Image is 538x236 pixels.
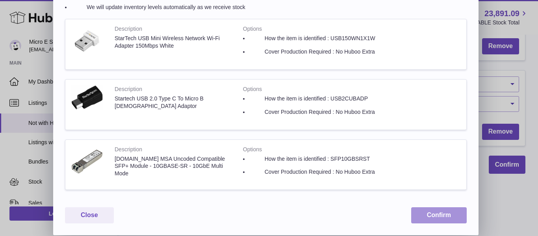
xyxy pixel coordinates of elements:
[109,140,237,190] td: [DOMAIN_NAME] MSA Uncoded Compatible SFP+ Module - 10GBASE-SR - 10GbE Multi Mode
[249,108,388,116] li: Cover Production Required : No Huboo Extra
[243,146,388,155] strong: Options
[71,25,103,57] img: $_57.JPG
[249,168,388,176] li: Cover Production Required : No Huboo Extra
[71,4,467,11] li: We will update inventory levels automatically as we receive stock
[65,207,114,223] button: Close
[243,85,388,95] strong: Options
[249,95,388,102] li: How the item is identified : USB2CUBADP
[109,19,237,69] td: StarTech USB Mini Wireless Network Wi-Fi Adapter 150Mbps White
[243,25,388,35] strong: Options
[411,207,467,223] button: Confirm
[109,80,237,130] td: Startech USB 2.0 Type C To Micro B [DEMOGRAPHIC_DATA] Adaptor
[115,25,231,35] strong: Description
[249,48,388,56] li: Cover Production Required : No Huboo Extra
[249,155,388,163] li: How the item is identified : SFP10GBSRST
[71,85,103,110] img: $_57.JPG
[115,85,231,95] strong: Description
[115,146,231,155] strong: Description
[249,35,388,42] li: How the item is identified : USB150WN1X1W
[71,146,103,177] img: $_57.JPG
